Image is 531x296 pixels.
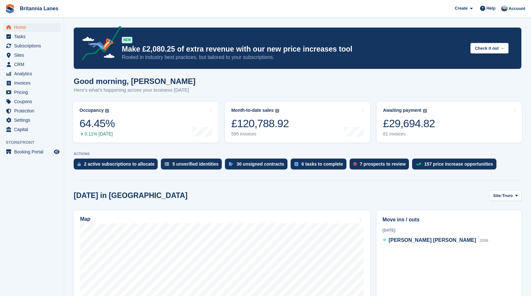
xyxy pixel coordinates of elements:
a: Preview store [53,148,61,156]
img: task-75834270c22a3079a89374b754ae025e5fb1db73e45f91037f5363f120a921f8.svg [295,162,298,166]
div: 81 invoices [383,131,435,137]
span: Settings [14,116,53,125]
a: 5 unverified identities [161,159,225,173]
h2: Move ins / outs [383,216,515,224]
p: Rooted in industry best practices, but tailored to your subscriptions. [122,54,465,61]
a: menu [3,97,61,106]
a: menu [3,32,61,41]
img: prospect-51fa495bee0391a8d652442698ab0144808aea92771e9ea1ae160a38d050c398.svg [353,162,357,166]
span: Analytics [14,69,53,78]
span: Create [455,5,468,12]
a: Occupancy 64.45% 0.11% [DATE] [73,102,219,143]
div: 64.45% [79,117,115,130]
h2: Map [80,216,90,222]
span: Home [14,23,53,32]
a: menu [3,78,61,87]
span: Subscriptions [14,41,53,50]
div: 7 prospects to review [360,161,406,167]
a: menu [3,41,61,50]
a: menu [3,125,61,134]
div: Month-to-date sales [231,108,274,113]
a: menu [3,69,61,78]
a: menu [3,60,61,69]
a: 6 tasks to complete [291,159,350,173]
img: price_increase_opportunities-93ffe204e8149a01c8c9dc8f82e8f89637d9d84a8eef4429ea346261dce0b2c0.svg [416,163,421,166]
div: 2 active subscriptions to allocate [84,161,154,167]
div: 157 price increase opportunities [424,161,493,167]
span: CRM [14,60,53,69]
p: ACTIONS [74,152,521,156]
div: 5 unverified identities [172,161,219,167]
span: Pricing [14,88,53,97]
p: Here's what's happening across your business [DATE] [74,86,195,94]
span: Sites [14,51,53,60]
div: £120,788.92 [231,117,289,130]
img: price-adjustments-announcement-icon-8257ccfd72463d97f412b2fc003d46551f7dbcb40ab6d574587a9cd5c0d94... [77,26,121,62]
span: Booking Portal [14,147,53,156]
a: 30 unsigned contracts [225,159,291,173]
h2: [DATE] in [GEOGRAPHIC_DATA] [74,191,187,200]
span: Truro [502,193,513,199]
div: 6 tasks to complete [302,161,343,167]
span: Account [509,5,525,12]
a: menu [3,147,61,156]
a: menu [3,88,61,97]
div: NEW [122,37,132,43]
a: [PERSON_NAME] [PERSON_NAME] 2056 [383,236,488,245]
img: John Millership [501,5,508,12]
div: 595 invoices [231,131,289,137]
img: icon-info-grey-7440780725fd019a000dd9b08b2336e03edf1995a4989e88bcd33f0948082b44.svg [275,109,279,113]
a: menu [3,106,61,115]
a: Month-to-date sales £120,788.92 595 invoices [225,102,370,143]
a: 157 price increase opportunities [412,159,500,173]
p: Make £2,080.25 of extra revenue with our new price increases tool [122,45,465,54]
div: Occupancy [79,108,104,113]
a: 2 active subscriptions to allocate [74,159,161,173]
a: menu [3,116,61,125]
button: Site: Truro [490,190,521,201]
img: stora-icon-8386f47178a22dfd0bd8f6a31ec36ba5ce8667c1dd55bd0f319d3a0aa187defe.svg [5,4,15,13]
span: Protection [14,106,53,115]
a: Awaiting payment £29,694.82 81 invoices [377,102,522,143]
span: Capital [14,125,53,134]
span: Storefront [6,139,64,146]
div: 30 unsigned contracts [236,161,284,167]
div: £29,694.82 [383,117,435,130]
a: menu [3,23,61,32]
a: Britannia Lanes [17,3,61,14]
img: active_subscription_to_allocate_icon-d502201f5373d7db506a760aba3b589e785aa758c864c3986d89f69b8ff3... [78,162,81,166]
span: Tasks [14,32,53,41]
div: Awaiting payment [383,108,421,113]
a: menu [3,51,61,60]
img: icon-info-grey-7440780725fd019a000dd9b08b2336e03edf1995a4989e88bcd33f0948082b44.svg [105,109,109,113]
span: Site: [493,193,502,199]
span: Coupons [14,97,53,106]
h1: Good morning, [PERSON_NAME] [74,77,195,86]
div: 0.11% [DATE] [79,131,115,137]
span: 2056 [480,238,488,243]
div: [DATE] [383,227,515,233]
img: icon-info-grey-7440780725fd019a000dd9b08b2336e03edf1995a4989e88bcd33f0948082b44.svg [423,109,427,113]
span: [PERSON_NAME] [PERSON_NAME] [389,237,476,243]
a: 7 prospects to review [350,159,412,173]
img: verify_identity-adf6edd0f0f0b5bbfe63781bf79b02c33cf7c696d77639b501bdc392416b5a36.svg [165,162,169,166]
span: Help [486,5,495,12]
span: Invoices [14,78,53,87]
img: contract_signature_icon-13c848040528278c33f63329250d36e43548de30e8caae1d1a13099fd9432cc5.svg [229,162,233,166]
button: Check it out → [470,43,509,53]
